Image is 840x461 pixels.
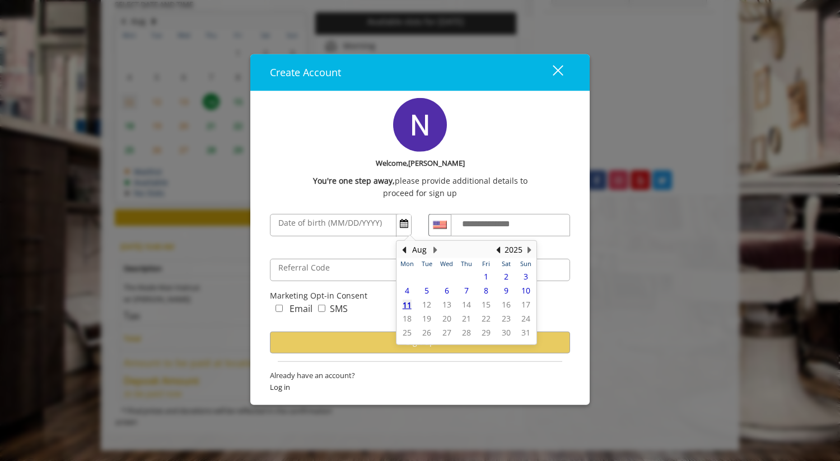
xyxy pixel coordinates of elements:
[504,285,508,296] span: 9
[270,381,570,393] span: Log in
[270,332,570,353] button: Sign up
[525,244,534,256] button: Next Year
[493,244,502,256] button: Previous Year
[464,285,469,296] span: 7
[270,187,570,199] div: proceed for sign up
[399,244,408,256] button: Previous Month
[540,64,562,81] div: close dialog
[437,283,456,297] td: Select day6
[397,283,417,297] td: Select day4
[270,214,412,236] input: DateOfBirth
[496,258,516,269] th: Sat
[484,271,488,282] span: 1
[516,311,536,325] td: Select day24
[270,259,570,281] input: ReferralCode
[504,271,508,282] span: 2
[397,269,417,283] td: Select day28
[524,271,528,282] span: 3
[516,297,536,311] td: Select day17
[477,269,496,283] td: Select day1
[516,325,536,339] td: Select day31
[313,175,395,187] b: You're one step away,
[270,370,570,381] span: Already have an account?
[417,258,436,269] th: Tue
[270,290,570,302] div: Marketing Opt-in Consent
[496,269,516,283] td: Select day2
[397,297,417,311] td: Select day11
[521,299,530,310] span: 17
[521,327,530,338] span: 31
[276,305,283,312] input: marketing_email_concern
[505,244,522,256] button: 2025
[456,269,476,283] td: Select day31
[393,98,447,152] img: profile-pic
[405,285,409,296] span: 4
[496,283,516,297] td: Select day9
[456,283,476,297] td: Select day7
[403,299,412,310] span: 11
[516,283,536,297] td: Select day10
[431,244,440,256] button: Next Month
[428,214,451,236] div: Country
[521,313,530,324] span: 24
[412,244,427,256] button: Aug
[270,175,570,187] div: please provide additional details to
[437,258,456,269] th: Wed
[417,269,436,283] td: Select day29
[273,262,335,274] label: Referral Code
[445,285,449,296] span: 6
[532,61,570,84] button: close dialog
[376,157,465,169] b: Welcome,[PERSON_NAME]
[456,258,476,269] th: Thu
[397,258,417,269] th: Mon
[437,269,456,283] td: Select day30
[521,285,530,296] span: 10
[270,66,341,79] span: Create Account
[477,258,496,269] th: Fri
[290,302,312,316] label: Email
[424,285,429,296] span: 5
[273,217,388,229] label: Date of birth (MM/DD/YYYY)
[417,283,436,297] td: Select day5
[330,302,348,316] label: SMS
[484,285,488,296] span: 8
[477,283,496,297] td: Select day8
[516,269,536,283] td: Select day3
[318,305,325,312] input: marketing_sms_concern
[396,215,411,234] button: Open Calendar
[516,258,536,269] th: Sun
